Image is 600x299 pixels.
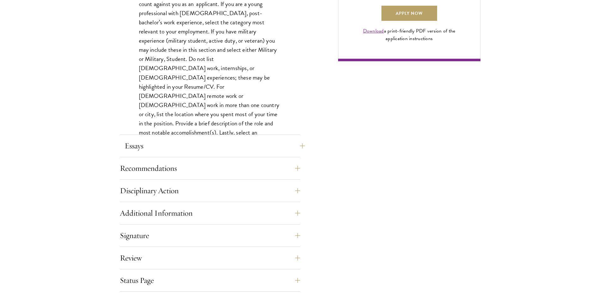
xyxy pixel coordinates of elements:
button: Signature [120,228,300,243]
button: Disciplinary Action [120,183,300,198]
a: Download [363,27,384,35]
button: Essays [125,138,305,153]
button: Additional Information [120,206,300,221]
button: Status Page [120,273,300,288]
div: a print-friendly PDF version of the application instructions [356,27,463,42]
button: Recommendations [120,161,300,176]
a: Apply Now [381,6,437,21]
button: Review [120,250,300,266]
